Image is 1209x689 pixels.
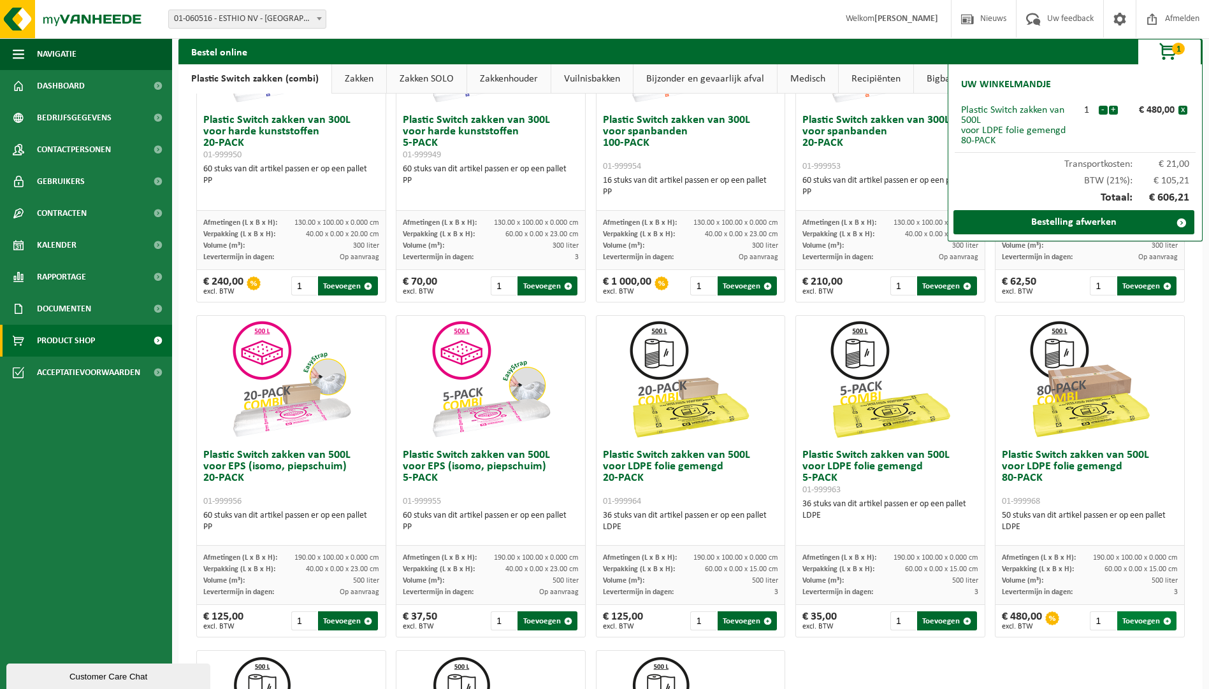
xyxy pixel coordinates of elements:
div: Plastic Switch zakken van 500L voor LDPE folie gemengd 80-PACK [961,105,1075,146]
div: € 70,00 [403,276,437,295]
span: Afmetingen (L x B x H): [603,219,677,227]
button: Toevoegen [518,611,577,630]
div: 60 stuks van dit artikel passen er op een pallet [203,510,379,533]
span: 01-999963 [802,485,841,495]
span: excl. BTW [1002,288,1036,295]
span: Afmetingen (L x B x H): [203,554,277,562]
button: Toevoegen [718,611,777,630]
span: 190.00 x 100.00 x 0.000 cm [294,554,379,562]
div: 50 stuks van dit artikel passen er op een pallet [1002,510,1178,533]
h2: Uw winkelmandje [955,71,1057,99]
span: Volume (m³): [802,242,844,250]
span: excl. BTW [403,288,437,295]
strong: [PERSON_NAME] [874,14,938,24]
img: 01-999963 [827,316,954,443]
div: 1 [1075,105,1098,115]
div: € 210,00 [802,276,843,295]
span: excl. BTW [203,288,243,295]
span: 130.00 x 100.00 x 0.000 cm [294,219,379,227]
img: 01-999956 [228,316,355,443]
div: PP [802,187,978,198]
span: Levertermijn in dagen: [1002,253,1073,261]
span: Afmetingen (L x B x H): [802,554,876,562]
span: Afmetingen (L x B x H): [1002,554,1076,562]
div: PP [203,522,379,533]
div: € 37,50 [403,611,437,630]
span: 01-060516 - ESTHIO NV - HARELBEKE [168,10,326,29]
a: Bijzonder en gevaarlijk afval [633,64,777,94]
span: 60.00 x 0.00 x 15.00 cm [1104,565,1178,573]
span: Product Shop [37,325,95,357]
div: 60 stuks van dit artikel passen er op een pallet [403,510,579,533]
a: Plastic Switch zakken (combi) [178,64,331,94]
span: Kalender [37,229,76,261]
span: € 21,00 [1133,159,1190,169]
span: € 105,21 [1133,176,1190,186]
div: € 125,00 [603,611,643,630]
span: Verpakking (L x B x H): [603,231,675,238]
span: Verpakking (L x B x H): [403,565,475,573]
h3: Plastic Switch zakken van 300L voor harde kunststoffen 20-PACK [203,115,379,160]
span: 01-999949 [403,150,441,160]
button: - [1099,106,1108,115]
a: Bigbags [914,64,972,94]
div: 36 stuks van dit artikel passen er op een pallet [802,499,978,522]
span: Verpakking (L x B x H): [603,565,675,573]
span: 300 liter [353,242,379,250]
span: 300 liter [752,242,778,250]
span: 01-999954 [603,162,641,171]
div: 36 stuks van dit artikel passen er op een pallet [603,510,779,533]
span: excl. BTW [1002,623,1042,630]
span: 500 liter [553,577,579,585]
span: 3 [774,588,778,596]
span: Levertermijn in dagen: [603,253,674,261]
h3: Plastic Switch zakken van 300L voor spanbanden 100-PACK [603,115,779,172]
button: Toevoegen [917,611,976,630]
span: 500 liter [952,577,978,585]
button: Toevoegen [1117,276,1176,295]
span: Volume (m³): [603,577,644,585]
input: 1 [291,611,317,630]
span: 01-060516 - ESTHIO NV - HARELBEKE [169,10,326,28]
span: 01-999968 [1002,497,1040,506]
span: 01-999955 [403,497,441,506]
div: 60 stuks van dit artikel passen er op een pallet [403,164,579,187]
a: Zakkenhouder [467,64,551,94]
span: Volume (m³): [603,242,644,250]
a: Zakken [332,64,386,94]
span: excl. BTW [802,288,843,295]
div: PP [203,175,379,187]
span: 40.00 x 0.00 x 23.00 cm [905,231,978,238]
img: 01-999955 [427,316,554,443]
span: excl. BTW [603,288,651,295]
div: € 480,00 [1121,105,1178,115]
button: Toevoegen [718,276,777,295]
div: € 1 000,00 [603,276,651,295]
div: € 62,50 [1002,276,1036,295]
button: Toevoegen [318,611,377,630]
span: 190.00 x 100.00 x 0.000 cm [693,554,778,562]
span: Levertermijn in dagen: [203,253,274,261]
span: Verpakking (L x B x H): [802,231,874,238]
span: Volume (m³): [203,242,245,250]
span: 3 [1174,588,1178,596]
span: Afmetingen (L x B x H): [203,219,277,227]
div: LDPE [603,522,779,533]
span: Levertermijn in dagen: [403,588,474,596]
span: 40.00 x 0.00 x 20.00 cm [306,231,379,238]
span: Volume (m³): [403,242,444,250]
span: Levertermijn in dagen: [403,253,474,261]
span: Documenten [37,293,91,325]
span: Op aanvraag [340,588,379,596]
span: 01-999956 [203,497,242,506]
button: Toevoegen [917,276,976,295]
span: Levertermijn in dagen: [603,588,674,596]
div: 16 stuks van dit artikel passen er op een pallet [603,175,779,198]
div: PP [603,187,779,198]
h3: Plastic Switch zakken van 500L voor LDPE folie gemengd 5-PACK [802,450,978,495]
span: 130.00 x 100.00 x 0.000 cm [894,219,978,227]
span: 01-999950 [203,150,242,160]
span: Levertermijn in dagen: [203,588,274,596]
div: € 480,00 [1002,611,1042,630]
